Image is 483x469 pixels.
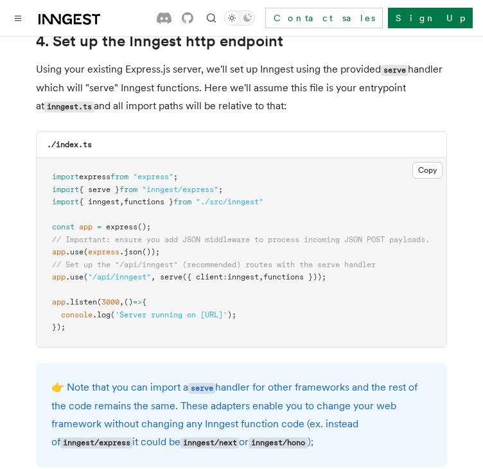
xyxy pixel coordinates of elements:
p: 👉 Note that you can import a handler for other frameworks and the rest of the code remains the sa... [51,378,432,452]
button: Find something... [204,10,219,26]
span: , [259,272,263,281]
span: 3000 [101,297,119,306]
code: inngest/next [180,438,239,448]
span: from [119,185,137,194]
a: Contact sales [265,8,383,28]
span: : [223,272,227,281]
span: .use [66,272,83,281]
code: serve [381,65,408,76]
button: Toggle dark mode [224,10,255,26]
span: const [52,222,75,231]
span: import [52,172,79,181]
a: serve [188,381,215,393]
span: => [133,297,142,306]
code: inngest/hono [249,438,307,448]
p: Using your existing Express.js server, we'll set up Inngest using the provided handler which will... [36,60,447,116]
span: express [88,247,119,256]
span: // Important: ensure you add JSON middleware to process incoming JSON POST payloads. [52,235,430,244]
code: serve [188,383,215,394]
span: { serve } [79,185,119,194]
span: app [52,272,66,281]
span: app [52,247,66,256]
span: functions } [124,197,173,206]
span: "express" [133,172,173,181]
span: ; [173,172,178,181]
button: Toggle navigation [10,10,26,26]
span: from [173,197,191,206]
span: app [52,297,66,306]
span: 'Server running on [URL]' [115,310,227,319]
span: ); [227,310,236,319]
span: "/api/inngest" [88,272,151,281]
span: console [61,310,92,319]
span: import [52,185,79,194]
span: .listen [66,297,97,306]
span: () [124,297,133,306]
span: app [79,222,92,231]
span: import [52,197,79,206]
a: 4. Set up the Inngest http endpoint [36,32,283,50]
span: ( [97,297,101,306]
span: ({ client [182,272,223,281]
span: "./src/inngest" [196,197,263,206]
span: .json [119,247,142,256]
span: functions })); [263,272,326,281]
span: ( [83,247,88,256]
span: ; [218,185,223,194]
span: .log [92,310,110,319]
code: ./index.ts [47,140,92,149]
span: = [97,222,101,231]
span: // Set up the "/api/inngest" (recommended) routes with the serve handler [52,260,376,269]
span: { inngest [79,197,119,206]
code: inngest/express [60,438,132,448]
span: { [142,297,146,306]
span: express [106,222,137,231]
span: ( [83,272,88,281]
button: Copy [412,162,443,179]
span: ( [110,310,115,319]
span: (); [137,222,151,231]
a: Sign Up [388,8,473,28]
span: .use [66,247,83,256]
code: inngest.ts [44,102,94,112]
span: }); [52,323,66,332]
span: "inngest/express" [142,185,218,194]
span: , [151,272,155,281]
span: , [119,197,124,206]
span: express [79,172,110,181]
span: ()); [142,247,160,256]
span: from [110,172,128,181]
span: inngest [227,272,259,281]
span: serve [160,272,182,281]
span: , [119,297,124,306]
